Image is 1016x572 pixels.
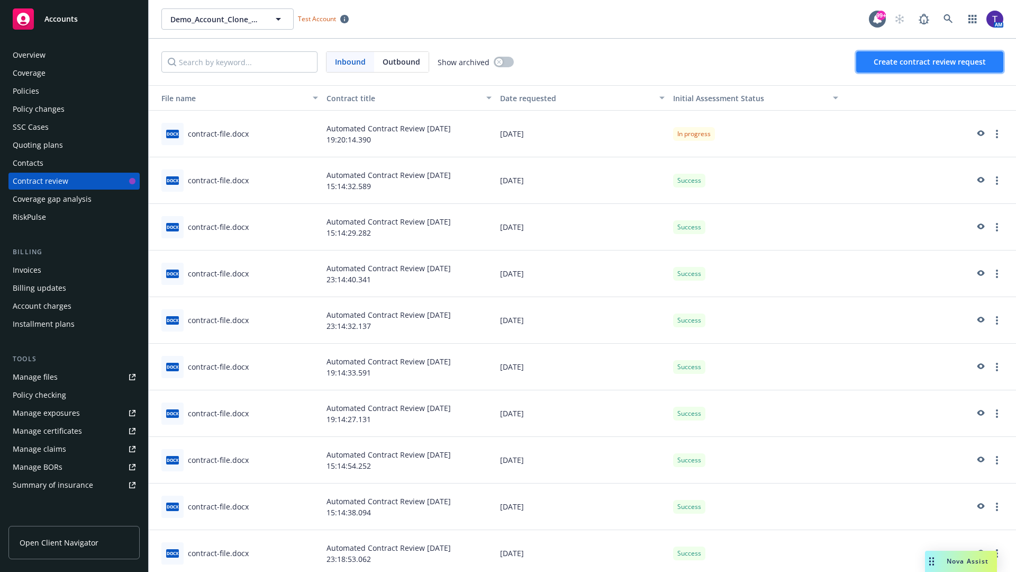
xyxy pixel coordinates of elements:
div: Manage claims [13,441,66,458]
div: File name [153,93,306,104]
div: contract-file.docx [188,361,249,372]
a: Account charges [8,298,140,315]
div: Billing [8,247,140,257]
span: Success [677,549,701,558]
a: more [991,547,1003,560]
div: contract-file.docx [188,548,249,559]
div: Analytics hub [8,515,140,525]
a: Start snowing [889,8,910,30]
div: [DATE] [496,344,669,390]
a: Contacts [8,155,140,172]
div: contract-file.docx [188,408,249,419]
div: Overview [13,47,46,64]
div: Manage BORs [13,459,62,476]
a: Coverage gap analysis [8,191,140,208]
div: [DATE] [496,484,669,530]
span: Success [677,316,701,325]
a: Manage BORs [8,459,140,476]
a: more [991,501,1003,513]
a: Manage certificates [8,423,140,440]
span: Success [677,502,701,512]
a: Policy changes [8,101,140,118]
a: preview [974,174,986,187]
div: contract-file.docx [188,175,249,186]
span: Success [677,455,701,465]
div: Manage files [13,369,58,386]
a: more [991,314,1003,327]
div: [DATE] [496,390,669,437]
a: preview [974,407,986,420]
div: [DATE] [496,157,669,204]
button: Nova Assist [925,551,997,572]
div: [DATE] [496,204,669,251]
a: Search [938,8,959,30]
span: docx [166,176,179,184]
button: Create contract review request [856,51,1003,73]
img: photo [986,11,1003,28]
div: Automated Contract Review [DATE] 19:14:27.131 [322,390,496,437]
span: Accounts [44,15,78,23]
span: Outbound [383,56,420,67]
div: Toggle SortBy [153,93,306,104]
a: Quoting plans [8,137,140,154]
div: Toggle SortBy [673,93,827,104]
div: Automated Contract Review [DATE] 15:14:29.282 [322,204,496,251]
span: Manage exposures [8,405,140,422]
div: contract-file.docx [188,128,249,139]
a: preview [974,501,986,513]
span: In progress [677,129,711,139]
a: RiskPulse [8,209,140,226]
span: docx [166,130,179,138]
div: [DATE] [496,437,669,484]
span: docx [166,223,179,231]
a: Policies [8,83,140,100]
span: docx [166,503,179,511]
span: Initial Assessment Status [673,93,764,103]
a: Installment plans [8,316,140,333]
span: Success [677,269,701,279]
div: Date requested [500,93,654,104]
span: Create contract review request [874,57,986,67]
div: contract-file.docx [188,221,249,233]
div: Policies [13,83,39,100]
div: Automated Contract Review [DATE] 15:14:54.252 [322,437,496,484]
div: [DATE] [496,251,669,297]
div: Summary of insurance [13,477,93,494]
div: [DATE] [496,297,669,344]
span: docx [166,363,179,371]
div: Automated Contract Review [DATE] 19:14:33.591 [322,344,496,390]
a: Overview [8,47,140,64]
span: Show archived [438,57,489,68]
span: docx [166,270,179,278]
div: Automated Contract Review [DATE] 15:14:32.589 [322,157,496,204]
a: preview [974,221,986,234]
span: Outbound [374,52,429,72]
a: Report a Bug [913,8,935,30]
a: more [991,407,1003,420]
span: docx [166,409,179,417]
div: Coverage [13,65,46,82]
div: Invoices [13,262,41,279]
a: preview [974,314,986,327]
a: Switch app [962,8,983,30]
a: more [991,128,1003,140]
div: [DATE] [496,111,669,157]
a: Policy checking [8,387,140,404]
span: docx [166,316,179,324]
span: docx [166,549,179,557]
a: preview [974,454,986,467]
div: Automated Contract Review [DATE] 23:14:40.341 [322,251,496,297]
div: Contract review [13,173,68,190]
a: preview [974,361,986,373]
span: Inbound [326,52,374,72]
a: more [991,174,1003,187]
div: Contract title [326,93,480,104]
a: Summary of insurance [8,477,140,494]
button: Contract title [322,85,496,111]
a: SSC Cases [8,119,140,136]
button: Demo_Account_Clone_QA_CR_Tests_Prospect [161,8,294,30]
span: Success [677,176,701,185]
div: contract-file.docx [188,315,249,326]
div: 99+ [876,11,886,20]
span: Nova Assist [947,557,988,566]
